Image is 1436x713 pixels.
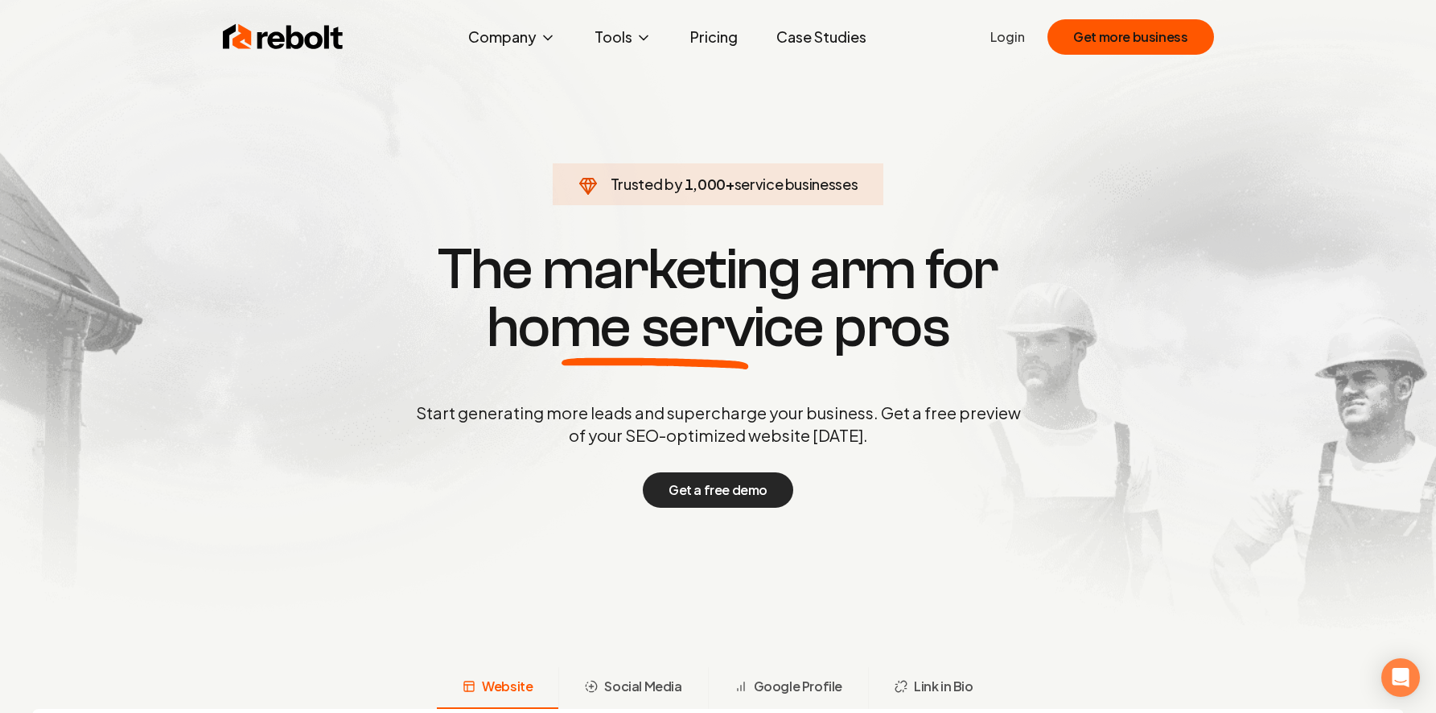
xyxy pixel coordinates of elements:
span: 1,000 [685,173,726,196]
p: Start generating more leads and supercharge your business. Get a free preview of your SEO-optimiz... [413,402,1024,447]
span: home service [487,299,824,356]
span: Social Media [604,677,681,696]
span: Link in Bio [914,677,973,696]
span: Google Profile [754,677,842,696]
a: Login [990,27,1025,47]
button: Google Profile [708,667,868,709]
button: Link in Bio [868,667,999,709]
button: Social Media [558,667,707,709]
button: Get a free demo [643,472,793,508]
span: Trusted by [611,175,682,193]
button: Company [455,21,569,53]
div: Open Intercom Messenger [1381,658,1420,697]
a: Pricing [677,21,751,53]
img: Rebolt Logo [223,21,344,53]
button: Get more business [1047,19,1213,55]
h1: The marketing arm for pros [332,241,1105,356]
button: Website [437,667,558,709]
span: Website [482,677,533,696]
span: service businesses [734,175,858,193]
span: + [726,175,734,193]
a: Case Studies [763,21,879,53]
button: Tools [582,21,665,53]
